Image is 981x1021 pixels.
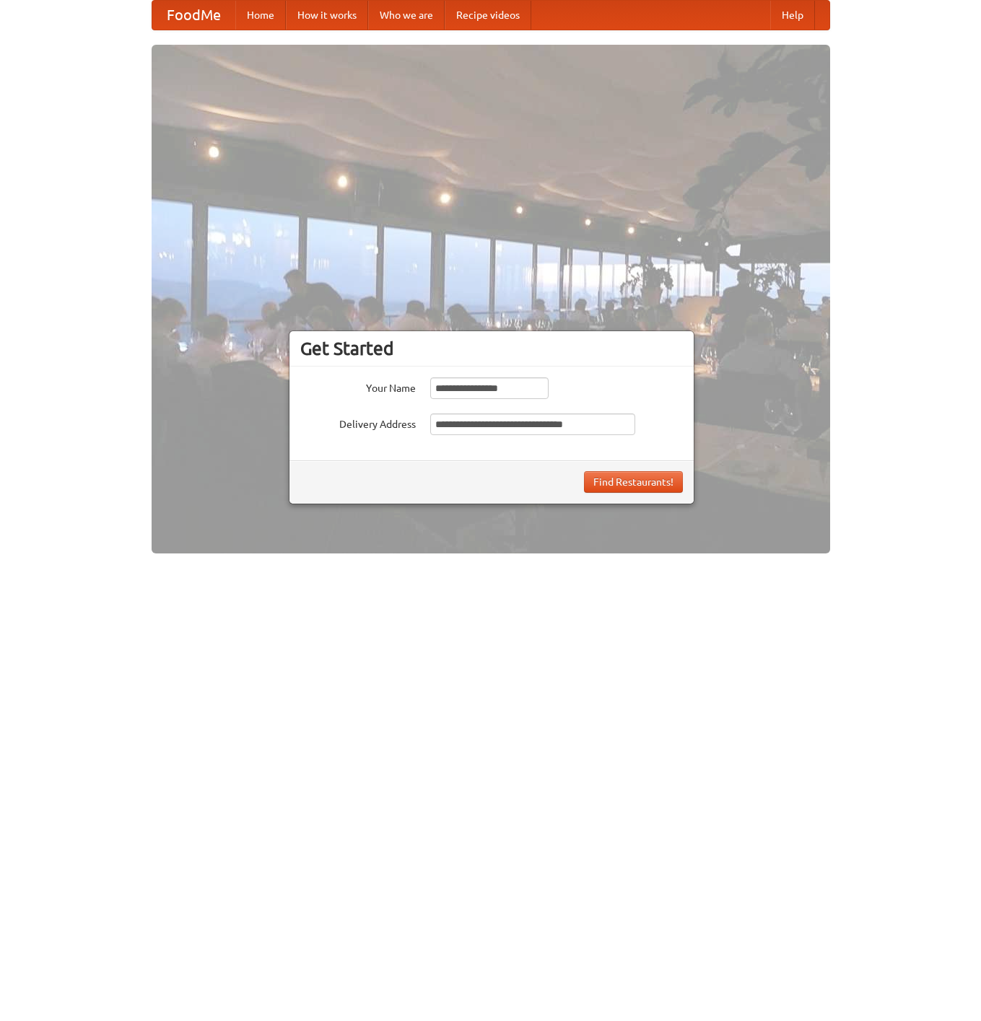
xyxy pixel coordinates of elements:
a: FoodMe [152,1,235,30]
label: Delivery Address [300,413,416,431]
h3: Get Started [300,338,683,359]
a: How it works [286,1,368,30]
label: Your Name [300,377,416,395]
a: Who we are [368,1,445,30]
button: Find Restaurants! [584,471,683,493]
a: Recipe videos [445,1,531,30]
a: Home [235,1,286,30]
a: Help [770,1,815,30]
